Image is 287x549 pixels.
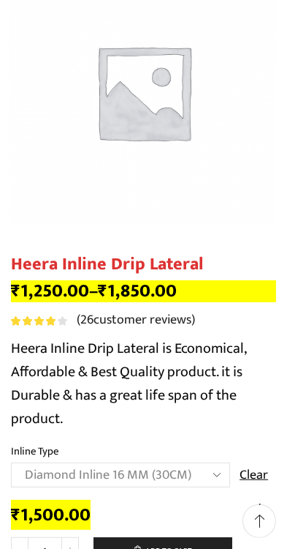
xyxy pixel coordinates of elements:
[11,316,69,326] span: 26
[11,337,276,430] p: Heera Inline Drip Lateral is Economical, Affordable & Best Quality product. it is Durable & has a...
[11,276,89,306] bdi: 1,250.00
[11,316,56,326] span: Rated out of 5 based on customer ratings
[11,254,276,275] h1: Heera Inline Drip Lateral
[11,280,276,302] p: –
[98,276,177,306] bdi: 1,850.00
[11,444,58,459] label: Inline Type
[240,466,268,485] a: Clear options
[77,311,195,330] a: (26customer reviews)
[11,276,20,306] span: ₹
[98,276,107,306] span: ₹
[11,500,91,530] bdi: 1,500.00
[11,316,70,326] div: Rated 3.81 out of 5
[80,309,93,331] span: 26
[11,500,20,530] span: ₹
